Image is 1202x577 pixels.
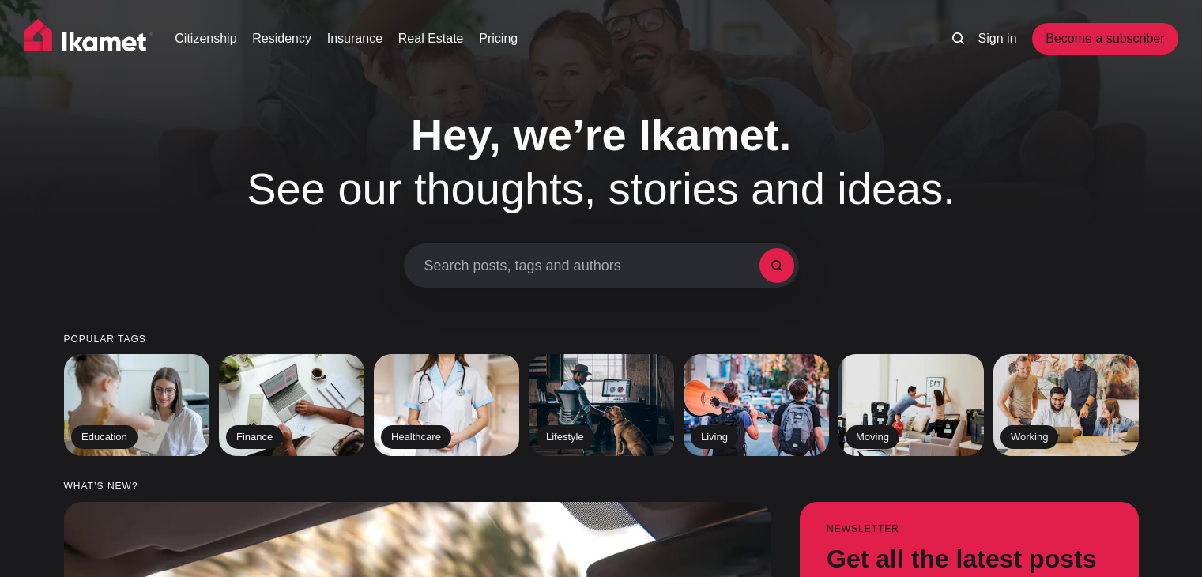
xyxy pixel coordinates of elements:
h2: Finance [226,425,283,449]
small: Popular tags [64,334,1139,345]
a: Living [684,354,829,456]
a: Healthcare [374,354,519,456]
a: Lifestyle [529,354,674,456]
a: Citizenship [175,29,236,48]
h2: Healthcare [381,425,451,449]
a: Education [64,354,209,456]
small: What’s new? [64,481,1139,492]
h2: Moving [846,425,899,449]
a: Moving [838,354,984,456]
h2: Lifestyle [536,425,594,449]
small: Newsletter [827,524,1112,534]
h2: Living [691,425,738,449]
a: Working [993,354,1139,456]
a: Pricing [479,29,518,48]
h2: Education [71,425,138,449]
h2: Working [1000,425,1058,449]
a: Residency [252,29,311,48]
a: Become a subscriber [1032,23,1178,55]
span: Search posts, tags and authors [424,258,759,275]
img: Ikamet home [24,19,153,58]
span: Hey, we’re Ikamet. [411,110,791,160]
a: Insurance [327,29,382,48]
a: Finance [219,354,364,456]
a: Sign in [978,29,1017,48]
h1: See our thoughts, stories and ideas. [198,108,1004,214]
a: Real Estate [398,29,464,48]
